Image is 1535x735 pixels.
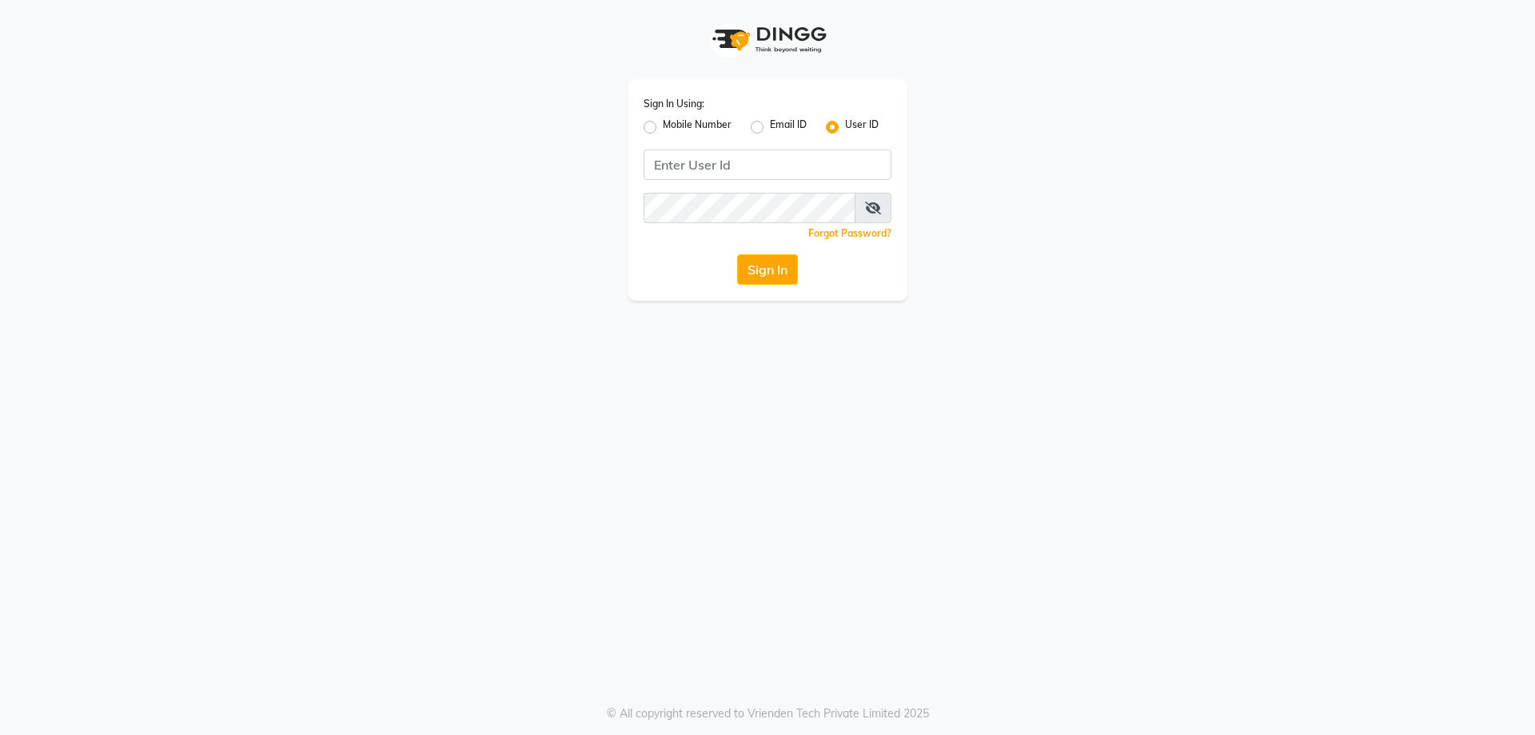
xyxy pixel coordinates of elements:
input: Username [644,150,891,180]
label: Email ID [770,118,807,137]
img: logo1.svg [704,16,831,63]
a: Forgot Password? [808,227,891,239]
input: Username [644,193,855,223]
label: Sign In Using: [644,97,704,111]
label: User ID [845,118,879,137]
label: Mobile Number [663,118,732,137]
button: Sign In [737,254,798,285]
